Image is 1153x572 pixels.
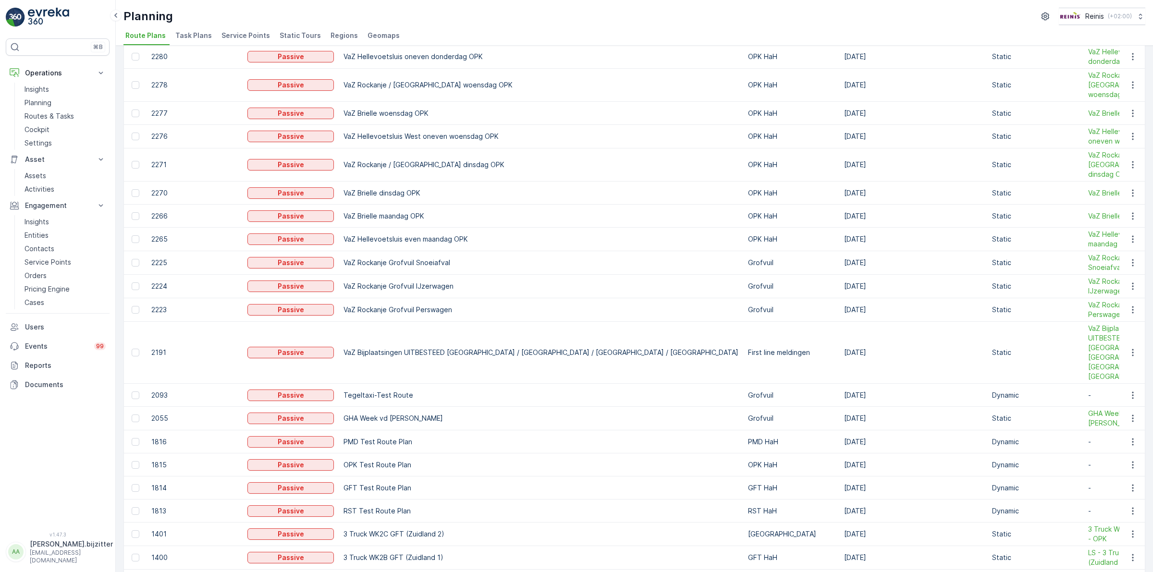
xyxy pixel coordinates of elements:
p: Engagement [25,201,90,210]
p: Passive [278,160,304,170]
td: Static [987,523,1083,546]
p: Passive [278,348,304,357]
a: Insights [21,83,110,96]
div: Toggle Row Selected [132,161,139,169]
a: Activities [21,183,110,196]
td: GFT HaH [743,546,839,570]
p: ⌘B [93,43,103,51]
td: [DATE] [839,322,987,384]
td: OPK Test Route Plan [339,453,743,476]
div: Toggle Row Selected [132,438,139,446]
button: Reinis(+02:00) [1059,8,1145,25]
td: [DATE] [839,453,987,476]
td: 2093 [147,384,243,407]
td: VaZ Hellevoetsluis West oneven woensdag OPK [339,125,743,148]
td: Grofvuil [743,251,839,275]
img: logo_light-DOdMpM7g.png [28,8,69,27]
td: Dynamic [987,453,1083,476]
td: [DATE] [839,205,987,228]
p: Passive [278,553,304,562]
p: Routes & Tasks [25,111,74,121]
div: Toggle Row Selected [132,212,139,220]
a: Events99 [6,337,110,356]
td: [DATE] [839,546,987,570]
td: [DATE] [839,298,987,322]
a: Service Points [21,256,110,269]
td: [DATE] [839,148,987,182]
span: Geomaps [368,31,400,40]
button: Passive [247,233,334,245]
td: Static [987,182,1083,205]
p: Asset [25,155,90,164]
td: 1814 [147,476,243,499]
td: [DATE] [839,384,987,407]
a: Assets [21,169,110,183]
td: [DATE] [839,499,987,523]
p: Cockpit [25,125,49,134]
a: Cases [21,296,110,309]
td: 2225 [147,251,243,275]
p: Cases [25,298,44,307]
button: Passive [247,389,334,401]
td: Static [987,228,1083,251]
td: Dynamic [987,384,1083,407]
p: Passive [278,281,304,291]
button: Passive [247,79,334,91]
td: 2278 [147,69,243,102]
button: Passive [247,459,334,471]
a: Entities [21,229,110,242]
div: Toggle Row Selected [132,133,139,140]
td: Static [987,69,1083,102]
div: Toggle Row Selected [132,110,139,117]
td: 2055 [147,407,243,430]
p: Passive [278,234,304,244]
div: Toggle Row Selected [132,530,139,538]
p: Pricing Engine [25,284,70,294]
button: AA[PERSON_NAME].bijzitter[EMAIL_ADDRESS][DOMAIN_NAME] [6,539,110,564]
td: VaZ Rockanje / [GEOGRAPHIC_DATA] woensdag OPK [339,69,743,102]
p: Insights [25,85,49,94]
td: OPK HaH [743,205,839,228]
td: 3 Truck WK2C GFT (Zuidland 2) [339,523,743,546]
td: VaZ Brielle dinsdag OPK [339,182,743,205]
div: Toggle Row Selected [132,306,139,314]
td: First line meldingen [743,322,839,384]
td: VaZ Hellevoetsluis oneven donderdag OPK [339,45,743,69]
td: 2280 [147,45,243,69]
p: Contacts [25,244,54,254]
div: Toggle Row Selected [132,53,139,61]
div: Toggle Row Selected [132,391,139,399]
p: Reports [25,361,106,370]
a: Routes & Tasks [21,110,110,123]
td: Tegeltaxi-Test Route [339,384,743,407]
td: 2224 [147,275,243,298]
div: Toggle Row Selected [132,259,139,267]
a: Settings [21,136,110,150]
div: Toggle Row Selected [132,484,139,492]
td: 2223 [147,298,243,322]
td: [DATE] [839,476,987,499]
a: Orders [21,269,110,282]
div: AA [8,544,24,560]
button: Passive [247,528,334,540]
p: Passive [278,460,304,470]
button: Passive [247,304,334,316]
p: Passive [278,305,304,315]
td: Static [987,125,1083,148]
td: Static [987,407,1083,430]
p: Passive [278,390,304,400]
td: [DATE] [839,251,987,275]
p: Operations [25,68,90,78]
td: Grofvuil [743,298,839,322]
button: Engagement [6,196,110,215]
span: Task Plans [175,31,212,40]
button: Passive [247,347,334,358]
td: 3 Truck WK2B GFT (Zuidland 1) [339,546,743,570]
td: Static [987,205,1083,228]
td: OPK HaH [743,125,839,148]
td: Static [987,102,1083,125]
td: [DATE] [839,45,987,69]
td: VaZ Rockanje / [GEOGRAPHIC_DATA] dinsdag OPK [339,148,743,182]
td: Static [987,298,1083,322]
td: 2271 [147,148,243,182]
